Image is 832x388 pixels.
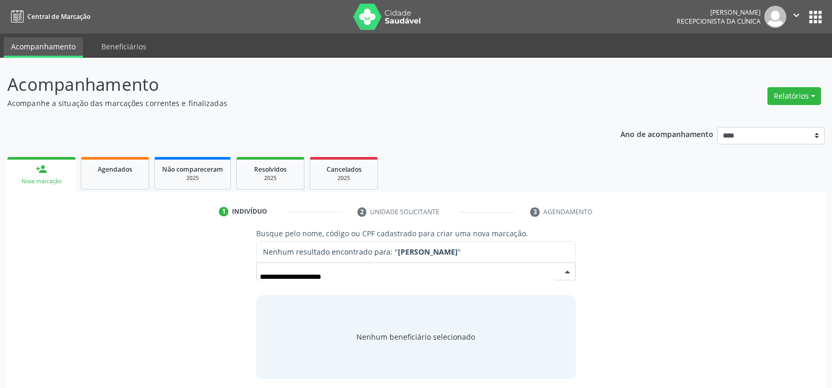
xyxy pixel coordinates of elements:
[4,37,83,58] a: Acompanhamento
[791,9,802,21] i: 
[786,6,806,28] button: 
[94,37,154,56] a: Beneficiários
[327,165,362,174] span: Cancelados
[254,165,287,174] span: Resolvidos
[7,71,580,98] p: Acompanhamento
[256,228,576,239] p: Busque pelo nome, código ou CPF cadastrado para criar uma nova marcação.
[162,174,223,182] div: 2025
[806,8,825,26] button: apps
[677,17,761,26] span: Recepcionista da clínica
[318,174,370,182] div: 2025
[356,331,475,342] span: Nenhum beneficiário selecionado
[7,98,580,109] p: Acompanhe a situação das marcações correntes e finalizadas
[27,12,90,21] span: Central de Marcação
[7,8,90,25] a: Central de Marcação
[162,165,223,174] span: Não compareceram
[767,87,821,105] button: Relatórios
[219,207,228,216] div: 1
[764,6,786,28] img: img
[677,8,761,17] div: [PERSON_NAME]
[232,207,267,216] div: Indivíduo
[263,247,461,257] span: Nenhum resultado encontrado para: " "
[15,177,68,185] div: Nova marcação
[36,163,47,175] div: person_add
[98,165,132,174] span: Agendados
[620,127,713,140] p: Ano de acompanhamento
[244,174,297,182] div: 2025
[398,247,458,257] strong: [PERSON_NAME]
